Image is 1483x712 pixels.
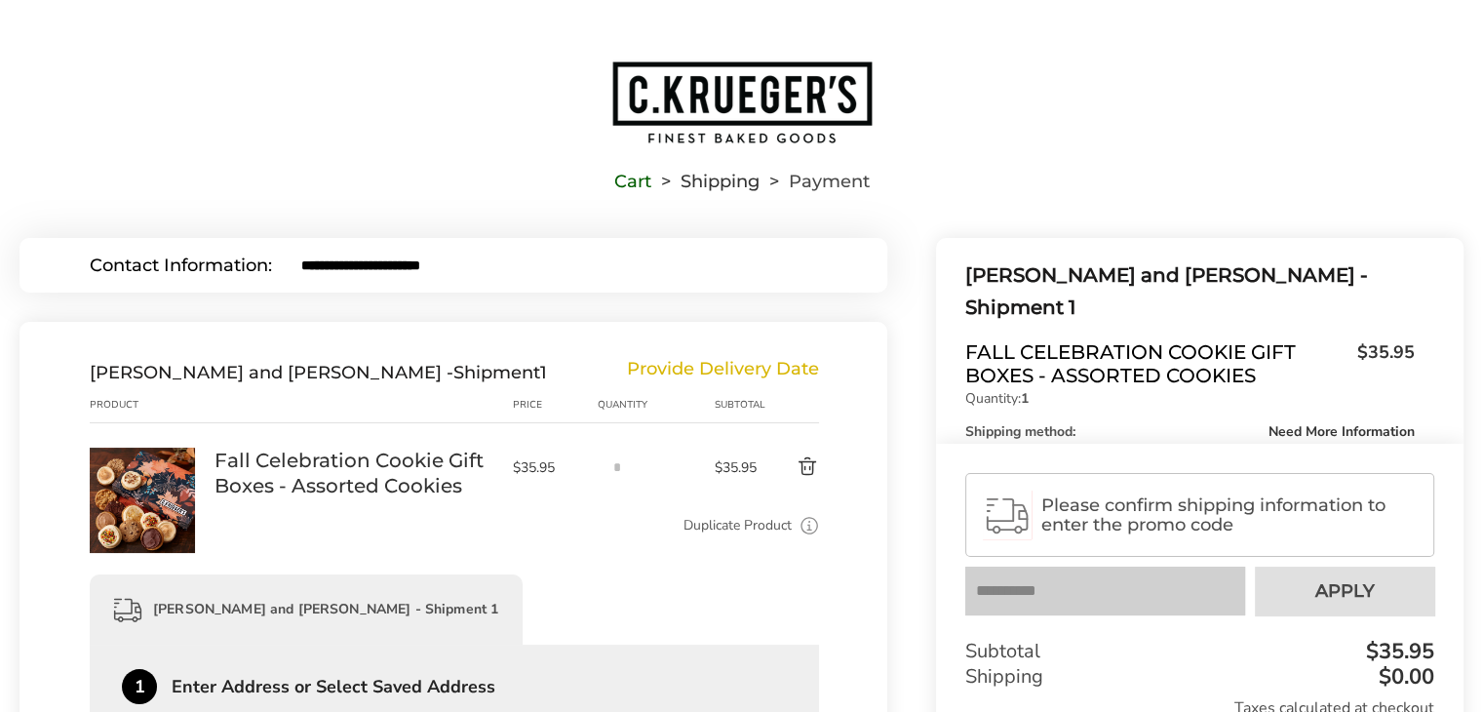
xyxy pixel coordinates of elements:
div: Subtotal [715,397,762,413]
a: Cart [614,175,651,188]
div: 1 [122,669,157,704]
a: Go to home page [20,59,1463,145]
input: Quantity input [598,448,637,487]
span: $35.95 [715,458,762,477]
span: Apply [1315,582,1375,600]
img: Fall Celebration Cookie Gift Boxes - Assorted Cookies [90,448,195,553]
span: Payment [789,175,870,188]
span: [PERSON_NAME] and [PERSON_NAME] - [90,362,453,383]
span: [PERSON_NAME] and [PERSON_NAME] - [965,263,1368,287]
div: Subtotal [965,639,1434,664]
div: Quantity [598,397,715,413]
div: Enter Address or Select Saved Address [172,678,819,695]
div: Shipment 1 [965,259,1415,324]
div: Contact Information: [90,257,301,274]
div: $0.00 [1374,666,1434,688]
a: Fall Celebration Cookie Gift Boxes - Assorted Cookies$35.95 [965,340,1415,387]
a: Fall Celebration Cookie Gift Boxes - Assorted Cookies [90,447,195,465]
input: E-mail [301,257,817,274]
span: Need More Information [1268,425,1415,439]
div: Shipping [965,664,1434,690]
button: Delete product [762,455,820,479]
li: Shipping [651,175,760,188]
span: 1 [540,362,547,383]
div: Price [513,397,598,413]
p: Quantity: [965,392,1415,406]
img: C.KRUEGER'S [610,59,874,145]
div: Shipment [90,362,547,383]
a: Fall Celebration Cookie Gift Boxes - Assorted Cookies [215,448,493,498]
a: Duplicate Product [683,515,792,536]
span: $35.95 [513,458,588,477]
div: [PERSON_NAME] and [PERSON_NAME] - Shipment 1 [90,574,523,645]
span: Fall Celebration Cookie Gift Boxes - Assorted Cookies [965,340,1347,387]
div: Provide Delivery Date [627,362,819,383]
div: Shipping method: [965,425,1415,439]
span: $35.95 [1347,340,1415,382]
button: Apply [1255,567,1434,615]
div: Product [90,397,215,413]
div: $35.95 [1361,641,1434,662]
span: Please confirm shipping information to enter the promo code [1041,495,1417,534]
strong: 1 [1021,389,1029,408]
